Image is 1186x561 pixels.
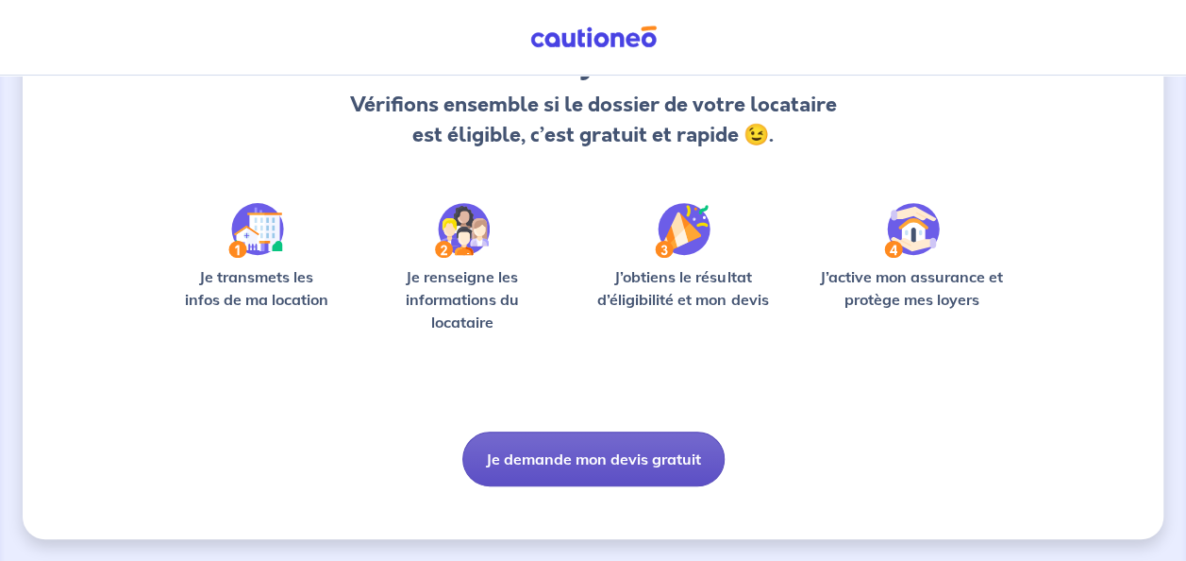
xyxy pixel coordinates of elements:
[810,265,1012,311] p: J’active mon assurance et protège mes loyers
[655,203,710,258] img: /static/f3e743aab9439237c3e2196e4328bba9/Step-3.svg
[348,90,838,150] p: Vérifions ensemble si le dossier de votre locataire est éligible, c’est gratuit et rapide 😉.
[523,25,664,49] img: Cautioneo
[585,265,780,311] p: J’obtiens le résultat d’éligibilité et mon devis
[348,37,838,82] h3: Bonjour !
[462,432,725,486] button: Je demande mon devis gratuit
[884,203,940,258] img: /static/bfff1cf634d835d9112899e6a3df1a5d/Step-4.svg
[435,203,490,258] img: /static/c0a346edaed446bb123850d2d04ad552/Step-2.svg
[228,203,284,258] img: /static/90a569abe86eec82015bcaae536bd8e6/Step-1.svg
[174,265,339,311] p: Je transmets les infos de ma location
[369,265,555,333] p: Je renseigne les informations du locataire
